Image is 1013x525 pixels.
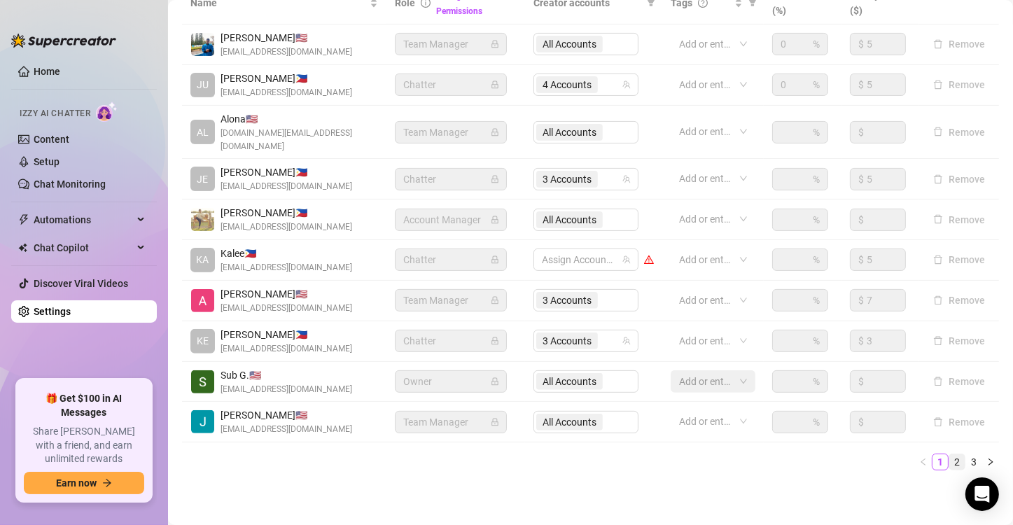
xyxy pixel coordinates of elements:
button: Remove [928,332,991,349]
span: [EMAIL_ADDRESS][DOMAIN_NAME] [221,86,352,99]
span: right [986,458,995,466]
span: [EMAIL_ADDRESS][DOMAIN_NAME] [221,220,352,234]
span: lock [491,337,499,345]
img: Alexicon Ortiaga [191,289,214,312]
button: Earn nowarrow-right [24,472,144,494]
span: 3 Accounts [536,332,598,349]
span: team [622,175,631,183]
span: Owner [403,371,498,392]
span: JE [197,171,209,187]
span: lock [491,255,499,264]
span: Automations [34,209,133,231]
span: 4 Accounts [536,76,598,93]
li: 3 [965,454,982,470]
span: Share [PERSON_NAME] with a friend, and earn unlimited rewards [24,425,144,466]
img: logo-BBDzfeDw.svg [11,34,116,48]
span: lock [491,377,499,386]
a: Discover Viral Videos [34,278,128,289]
a: 1 [932,454,948,470]
span: [PERSON_NAME] 🇺🇸 [221,30,352,45]
button: right [982,454,999,470]
img: AI Chatter [96,101,118,122]
span: KE [197,333,209,349]
span: lock [491,128,499,136]
button: Remove [928,211,991,228]
span: 4 Accounts [543,77,592,92]
span: [PERSON_NAME] 🇵🇭 [221,71,352,86]
span: lock [491,216,499,224]
span: Kalee 🇵🇭 [221,246,352,261]
img: Aaron Paul Carnaje [191,208,214,231]
a: Setup [34,156,60,167]
span: warning [644,255,654,265]
span: Team Manager [403,34,498,55]
li: Next Page [982,454,999,470]
button: Remove [928,414,991,430]
span: lock [491,80,499,89]
span: 3 Accounts [543,171,592,187]
button: Remove [928,124,991,141]
span: Chatter [403,74,498,95]
a: Home [34,66,60,77]
span: Team Manager [403,290,498,311]
span: Alona 🇺🇸 [221,111,378,127]
span: team [622,255,631,264]
span: KA [197,252,209,267]
span: Team Manager [403,412,498,433]
a: Settings [34,306,71,317]
span: lock [491,175,499,183]
span: 🎁 Get $100 in AI Messages [24,392,144,419]
span: [EMAIL_ADDRESS][DOMAIN_NAME] [221,342,352,356]
span: left [919,458,928,466]
span: Earn now [56,477,97,489]
span: [EMAIL_ADDRESS][DOMAIN_NAME] [221,261,352,274]
button: Remove [928,251,991,268]
button: Remove [928,292,991,309]
span: [PERSON_NAME] 🇵🇭 [221,205,352,220]
span: [EMAIL_ADDRESS][DOMAIN_NAME] [221,45,352,59]
span: lock [491,418,499,426]
a: Chat Monitoring [34,178,106,190]
li: 2 [949,454,965,470]
span: team [622,337,631,345]
span: thunderbolt [18,214,29,225]
button: Remove [928,36,991,52]
span: JU [197,77,209,92]
span: team [622,80,631,89]
span: Team Manager [403,122,498,143]
span: 3 Accounts [543,333,592,349]
img: Sub Genius [191,370,214,393]
img: Emad Ataei [191,33,214,56]
span: Chatter [403,169,498,190]
span: lock [491,296,499,304]
span: [EMAIL_ADDRESS][DOMAIN_NAME] [221,423,352,436]
div: Open Intercom Messenger [965,477,999,511]
span: AL [197,125,209,140]
span: [PERSON_NAME] 🇺🇸 [221,286,352,302]
span: lock [491,40,499,48]
span: 3 Accounts [536,171,598,188]
span: [PERSON_NAME] 🇵🇭 [221,327,352,342]
span: Izzy AI Chatter [20,107,90,120]
span: [EMAIL_ADDRESS][DOMAIN_NAME] [221,302,352,315]
span: Account Manager [403,209,498,230]
span: arrow-right [102,478,112,488]
li: Previous Page [915,454,932,470]
a: 3 [966,454,981,470]
a: Content [34,134,69,145]
a: 2 [949,454,965,470]
span: Chat Copilot [34,237,133,259]
button: Remove [928,171,991,188]
span: Chatter [403,330,498,351]
span: Sub G. 🇺🇸 [221,367,352,383]
img: Chat Copilot [18,243,27,253]
span: [EMAIL_ADDRESS][DOMAIN_NAME] [221,383,352,396]
button: left [915,454,932,470]
img: Jodi [191,410,214,433]
span: [EMAIL_ADDRESS][DOMAIN_NAME] [221,180,352,193]
span: [PERSON_NAME] 🇺🇸 [221,407,352,423]
button: Remove [928,76,991,93]
span: Chatter [403,249,498,270]
button: Remove [928,373,991,390]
